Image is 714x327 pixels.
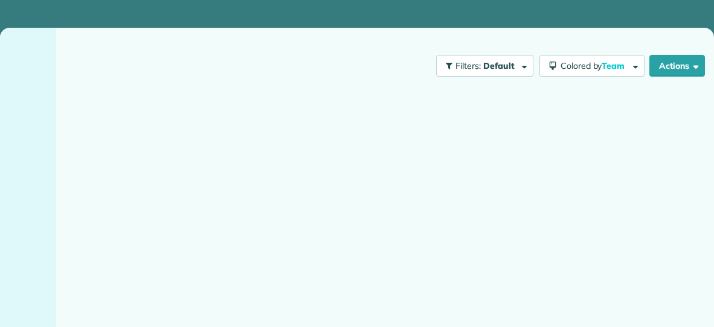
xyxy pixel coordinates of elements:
span: Team [602,60,626,71]
span: Filters: [455,60,481,71]
button: Filters: Default [436,55,533,77]
span: Colored by [561,60,629,71]
button: Actions [649,55,705,77]
span: Default [483,60,515,71]
button: Colored byTeam [539,55,645,77]
a: Filters: Default [430,55,533,77]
